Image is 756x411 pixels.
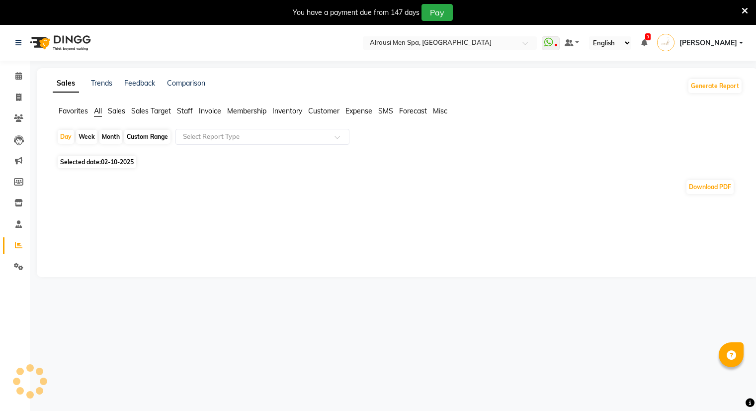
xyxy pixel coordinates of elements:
span: Invoice [199,106,221,115]
a: Feedback [124,79,155,88]
a: Comparison [167,79,205,88]
a: 3 [641,38,647,47]
span: Misc [433,106,447,115]
span: Sales [108,106,125,115]
span: [PERSON_NAME] [679,38,737,48]
button: Download PDF [686,180,734,194]
span: 3 [645,33,651,40]
span: 02-10-2025 [101,158,134,166]
span: Favorites [59,106,88,115]
span: All [94,106,102,115]
span: Forecast [399,106,427,115]
span: Selected date: [58,156,136,168]
span: Inventory [272,106,302,115]
div: Month [99,130,122,144]
span: SMS [378,106,393,115]
span: Expense [345,106,372,115]
button: Pay [421,4,453,21]
span: Staff [177,106,193,115]
div: Week [76,130,97,144]
span: Sales Target [131,106,171,115]
div: Custom Range [124,130,170,144]
div: You have a payment due from 147 days [293,7,420,18]
a: Sales [53,75,79,93]
span: Customer [308,106,339,115]
img: logo [25,29,93,57]
div: Day [58,130,74,144]
span: Membership [227,106,266,115]
a: Trends [91,79,112,88]
button: Generate Report [688,79,742,93]
img: steve Ali [657,34,674,51]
